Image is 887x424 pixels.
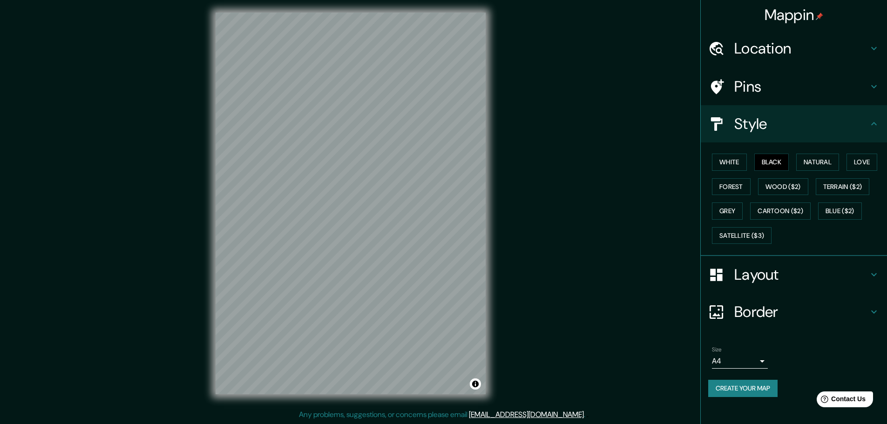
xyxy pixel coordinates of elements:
[750,202,811,220] button: Cartoon ($2)
[587,409,589,420] div: .
[818,202,862,220] button: Blue ($2)
[585,409,587,420] div: .
[701,105,887,142] div: Style
[712,154,747,171] button: White
[765,6,824,24] h4: Mappin
[712,202,743,220] button: Grey
[846,154,877,171] button: Love
[758,178,808,195] button: Wood ($2)
[701,293,887,330] div: Border
[712,354,768,369] div: A4
[754,154,789,171] button: Black
[469,410,584,419] a: [EMAIL_ADDRESS][DOMAIN_NAME]
[299,409,585,420] p: Any problems, suggestions, or concerns please email .
[816,178,870,195] button: Terrain ($2)
[701,68,887,105] div: Pins
[734,303,868,321] h4: Border
[701,256,887,293] div: Layout
[712,227,772,244] button: Satellite ($3)
[734,77,868,96] h4: Pins
[734,39,868,58] h4: Location
[734,265,868,284] h4: Layout
[796,154,839,171] button: Natural
[216,13,486,394] canvas: Map
[708,380,778,397] button: Create your map
[701,30,887,67] div: Location
[734,114,868,133] h4: Style
[712,178,751,195] button: Forest
[712,346,722,354] label: Size
[470,378,481,390] button: Toggle attribution
[804,388,877,414] iframe: Help widget launcher
[816,13,823,20] img: pin-icon.png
